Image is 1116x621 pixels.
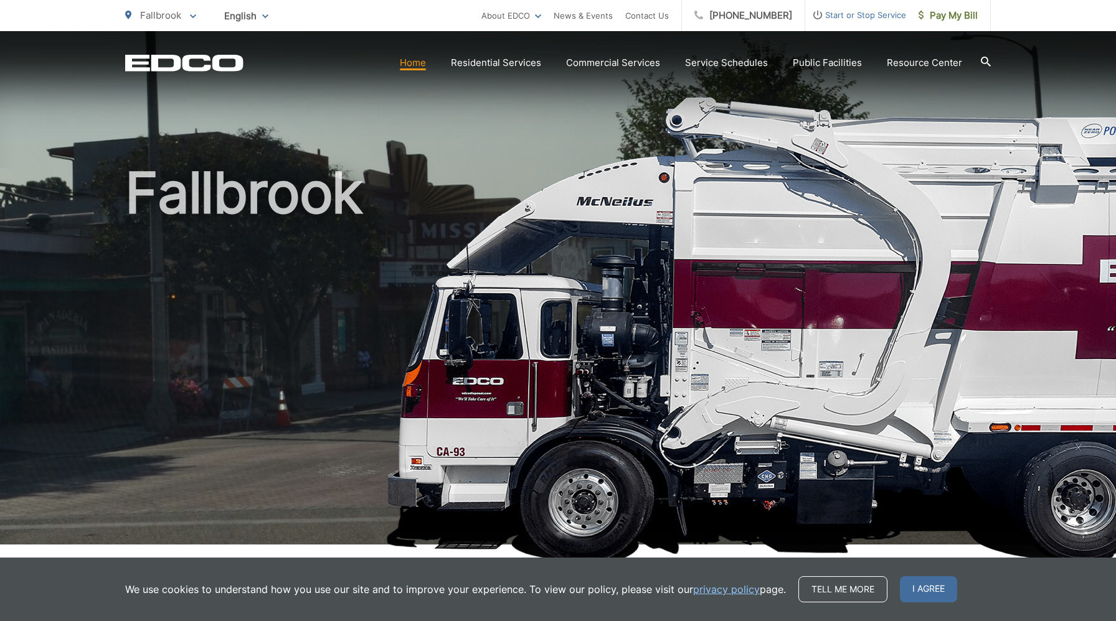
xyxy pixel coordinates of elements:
[919,8,978,23] span: Pay My Bill
[685,55,768,70] a: Service Schedules
[451,55,541,70] a: Residential Services
[140,9,181,21] span: Fallbrook
[625,8,669,23] a: Contact Us
[566,55,660,70] a: Commercial Services
[481,8,541,23] a: About EDCO
[215,5,278,27] span: English
[793,55,862,70] a: Public Facilities
[125,54,244,72] a: EDCD logo. Return to the homepage.
[693,582,760,597] a: privacy policy
[887,55,962,70] a: Resource Center
[125,582,786,597] p: We use cookies to understand how you use our site and to improve your experience. To view our pol...
[125,162,991,556] h1: Fallbrook
[798,576,887,602] a: Tell me more
[900,576,957,602] span: I agree
[554,8,613,23] a: News & Events
[400,55,426,70] a: Home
